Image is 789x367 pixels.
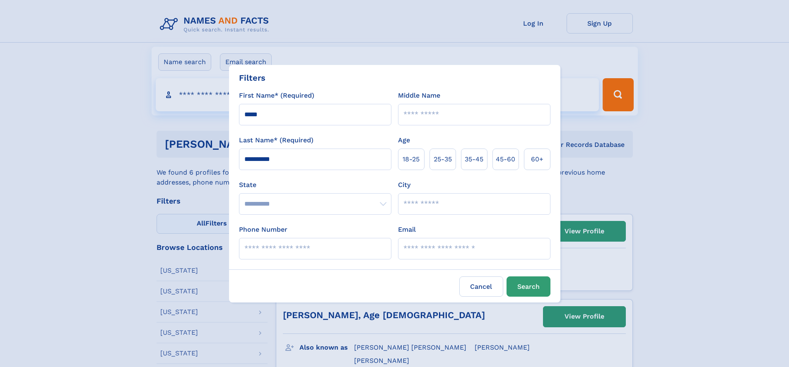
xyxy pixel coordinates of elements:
[398,135,410,145] label: Age
[239,72,265,84] div: Filters
[496,154,515,164] span: 45‑60
[239,225,287,235] label: Phone Number
[465,154,483,164] span: 35‑45
[239,135,314,145] label: Last Name* (Required)
[403,154,420,164] span: 18‑25
[507,276,550,297] button: Search
[239,180,391,190] label: State
[459,276,503,297] label: Cancel
[398,180,410,190] label: City
[398,91,440,101] label: Middle Name
[434,154,452,164] span: 25‑35
[531,154,543,164] span: 60+
[398,225,416,235] label: Email
[239,91,314,101] label: First Name* (Required)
